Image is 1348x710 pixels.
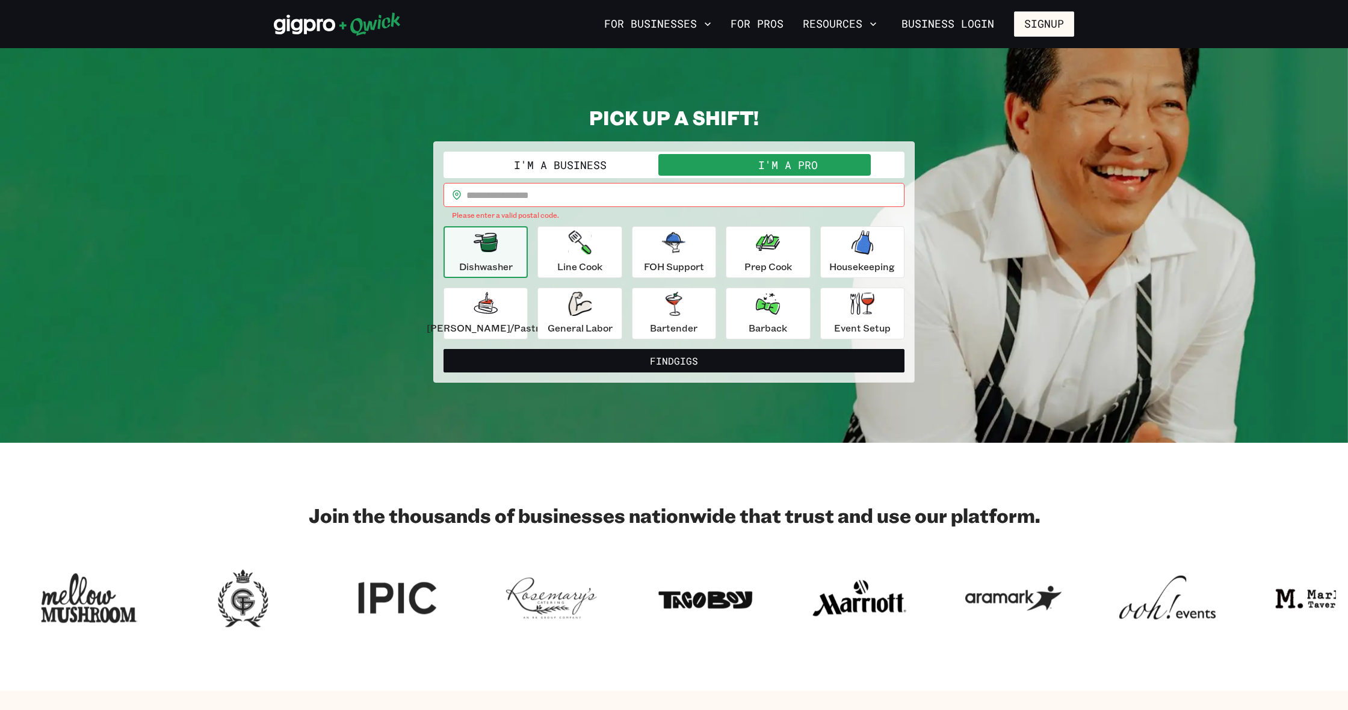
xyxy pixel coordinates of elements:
[820,288,904,339] button: Event Setup
[674,154,902,176] button: I'm a Pro
[891,11,1004,37] a: Business Login
[965,566,1062,631] img: Logo for Aramark
[1119,566,1216,631] img: Logo for ooh events
[632,288,716,339] button: Bartender
[444,226,528,278] button: Dishwasher
[644,259,704,274] p: FOH Support
[537,226,622,278] button: Line Cook
[274,503,1074,527] h2: Join the thousands of businesses nationwide that trust and use our platform.
[427,321,545,335] p: [PERSON_NAME]/Pastry
[195,566,291,631] img: Logo for Georgian Terrace
[820,226,904,278] button: Housekeeping
[446,154,674,176] button: I'm a Business
[657,566,753,631] img: Logo for Taco Boy
[726,226,810,278] button: Prep Cook
[829,259,895,274] p: Housekeeping
[811,566,907,631] img: Logo for Marriott
[1014,11,1074,37] button: Signup
[557,259,602,274] p: Line Cook
[444,288,528,339] button: [PERSON_NAME]/Pastry
[749,321,787,335] p: Barback
[537,288,622,339] button: General Labor
[744,259,792,274] p: Prep Cook
[726,288,810,339] button: Barback
[548,321,613,335] p: General Labor
[632,226,716,278] button: FOH Support
[349,566,445,631] img: Logo for IPIC
[41,566,137,631] img: Logo for Mellow Mushroom
[798,14,882,34] button: Resources
[433,105,915,129] h2: PICK UP A SHIFT!
[650,321,697,335] p: Bartender
[726,14,788,34] a: For Pros
[599,14,716,34] button: For Businesses
[452,209,896,221] p: Please enter a valid postal code.
[459,259,513,274] p: Dishwasher
[834,321,891,335] p: Event Setup
[503,566,599,631] img: Logo for Rosemary's Catering
[444,349,904,373] button: FindGigs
